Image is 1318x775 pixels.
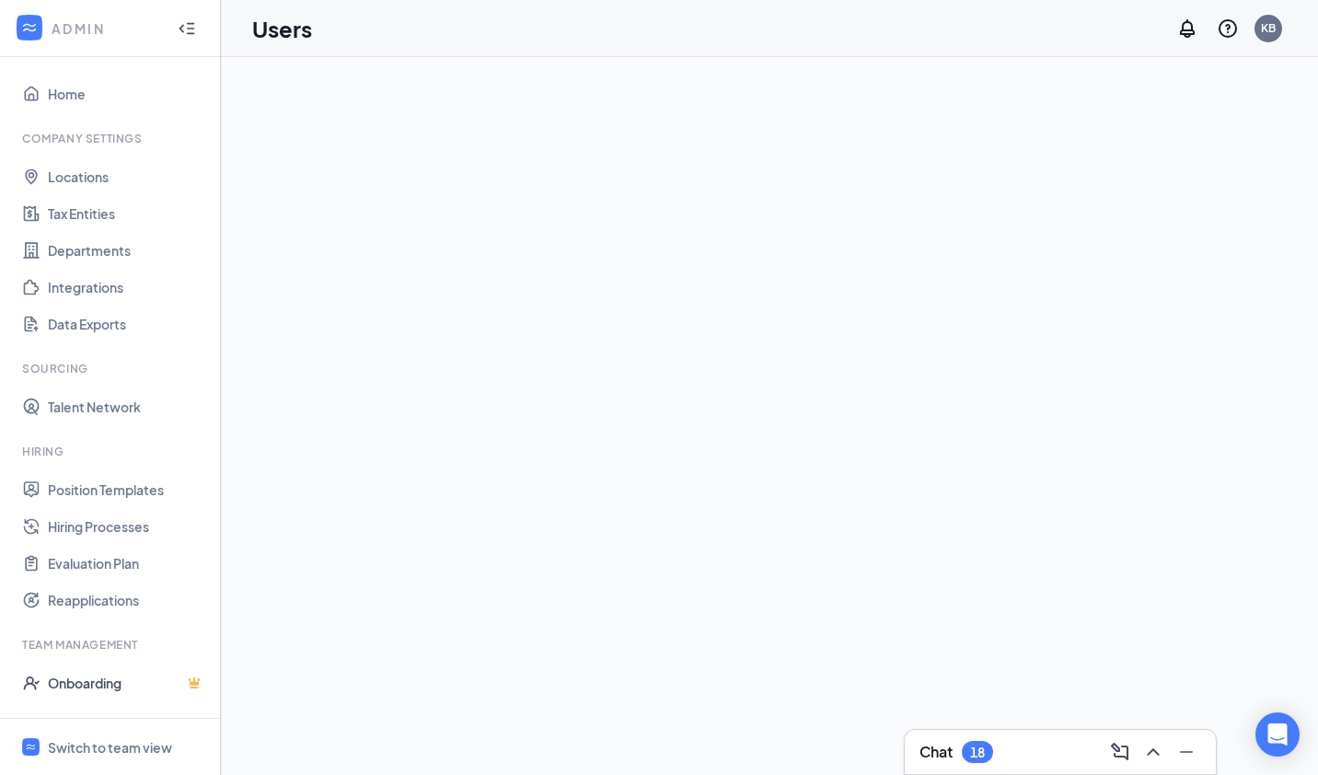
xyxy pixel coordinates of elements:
[48,306,205,342] a: Data Exports
[1255,712,1300,757] div: Open Intercom Messenger
[48,738,172,757] div: Switch to team view
[1175,741,1197,763] svg: Minimize
[48,75,205,112] a: Home
[1139,737,1168,767] button: ChevronUp
[20,18,39,37] svg: WorkstreamLogo
[48,471,205,508] a: Position Templates
[1176,17,1198,40] svg: Notifications
[48,545,205,582] a: Evaluation Plan
[1172,737,1201,767] button: Minimize
[22,444,202,459] div: Hiring
[22,131,202,146] div: Company Settings
[22,637,202,653] div: Team Management
[25,741,37,753] svg: WorkstreamLogo
[1217,17,1239,40] svg: QuestionInfo
[48,388,205,425] a: Talent Network
[52,19,161,38] div: ADMIN
[970,745,985,760] div: 18
[48,232,205,269] a: Departments
[48,269,205,306] a: Integrations
[1105,737,1135,767] button: ComposeMessage
[252,13,312,44] h1: Users
[1109,741,1131,763] svg: ComposeMessage
[178,19,196,38] svg: Collapse
[48,665,205,701] a: OnboardingCrown
[48,508,205,545] a: Hiring Processes
[48,195,205,232] a: Tax Entities
[48,582,205,619] a: Reapplications
[48,158,205,195] a: Locations
[22,361,202,376] div: Sourcing
[1261,20,1276,36] div: KB
[919,742,953,762] h3: Chat
[1142,741,1164,763] svg: ChevronUp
